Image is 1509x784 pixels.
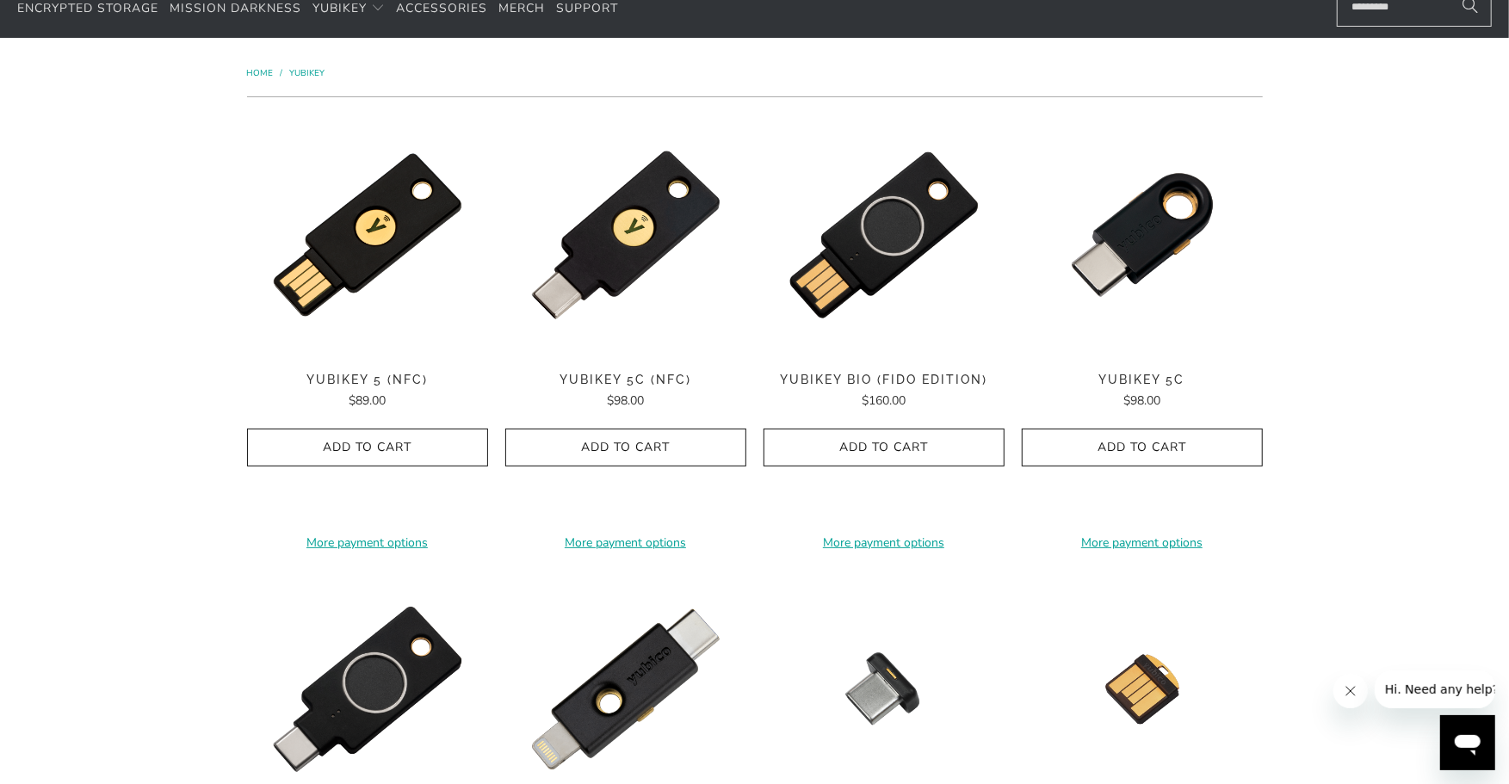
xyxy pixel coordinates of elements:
a: YubiKey 5C (NFC) $98.00 [505,373,746,411]
a: YubiKey 5C $98.00 [1022,373,1263,411]
span: $98.00 [1123,392,1160,409]
a: More payment options [247,534,488,553]
button: Add to Cart [764,429,1005,467]
span: Add to Cart [1040,441,1245,455]
iframe: Button to launch messaging window [1440,715,1495,770]
img: YubiKey 5 (NFC) - Trust Panda [247,114,488,355]
a: More payment options [764,534,1005,553]
span: YubiKey 5 (NFC) [247,373,488,387]
a: YubiKey 5C (NFC) - Trust Panda YubiKey 5C (NFC) - Trust Panda [505,114,746,355]
span: $89.00 [349,392,386,409]
span: YubiKey Bio (FIDO Edition) [764,373,1005,387]
a: YubiKey 5 (NFC) $89.00 [247,373,488,411]
a: More payment options [1022,534,1263,553]
button: Add to Cart [247,429,488,467]
span: $160.00 [862,392,906,409]
a: YubiKey Bio (FIDO Edition) $160.00 [764,373,1005,411]
span: $98.00 [607,392,644,409]
img: YubiKey 5C (NFC) - Trust Panda [505,114,746,355]
img: YubiKey Bio (FIDO Edition) - Trust Panda [764,114,1005,355]
a: YubiKey 5 (NFC) - Trust Panda YubiKey 5 (NFC) - Trust Panda [247,114,488,355]
span: YubiKey 5C [1022,373,1263,387]
a: YubiKey [290,67,325,79]
span: Add to Cart [265,441,470,455]
span: Hi. Need any help? [10,12,124,26]
a: More payment options [505,534,746,553]
a: Home [247,67,276,79]
span: Add to Cart [523,441,728,455]
iframe: Close message [1333,674,1368,708]
span: YubiKey 5C (NFC) [505,373,746,387]
button: Add to Cart [1022,429,1263,467]
iframe: Message from company [1375,670,1495,708]
a: YubiKey 5C - Trust Panda YubiKey 5C - Trust Panda [1022,114,1263,355]
span: Add to Cart [782,441,986,455]
span: / [281,67,283,79]
img: YubiKey 5C - Trust Panda [1022,114,1263,355]
a: YubiKey Bio (FIDO Edition) - Trust Panda YubiKey Bio (FIDO Edition) - Trust Panda [764,114,1005,355]
span: Home [247,67,274,79]
button: Add to Cart [505,429,746,467]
